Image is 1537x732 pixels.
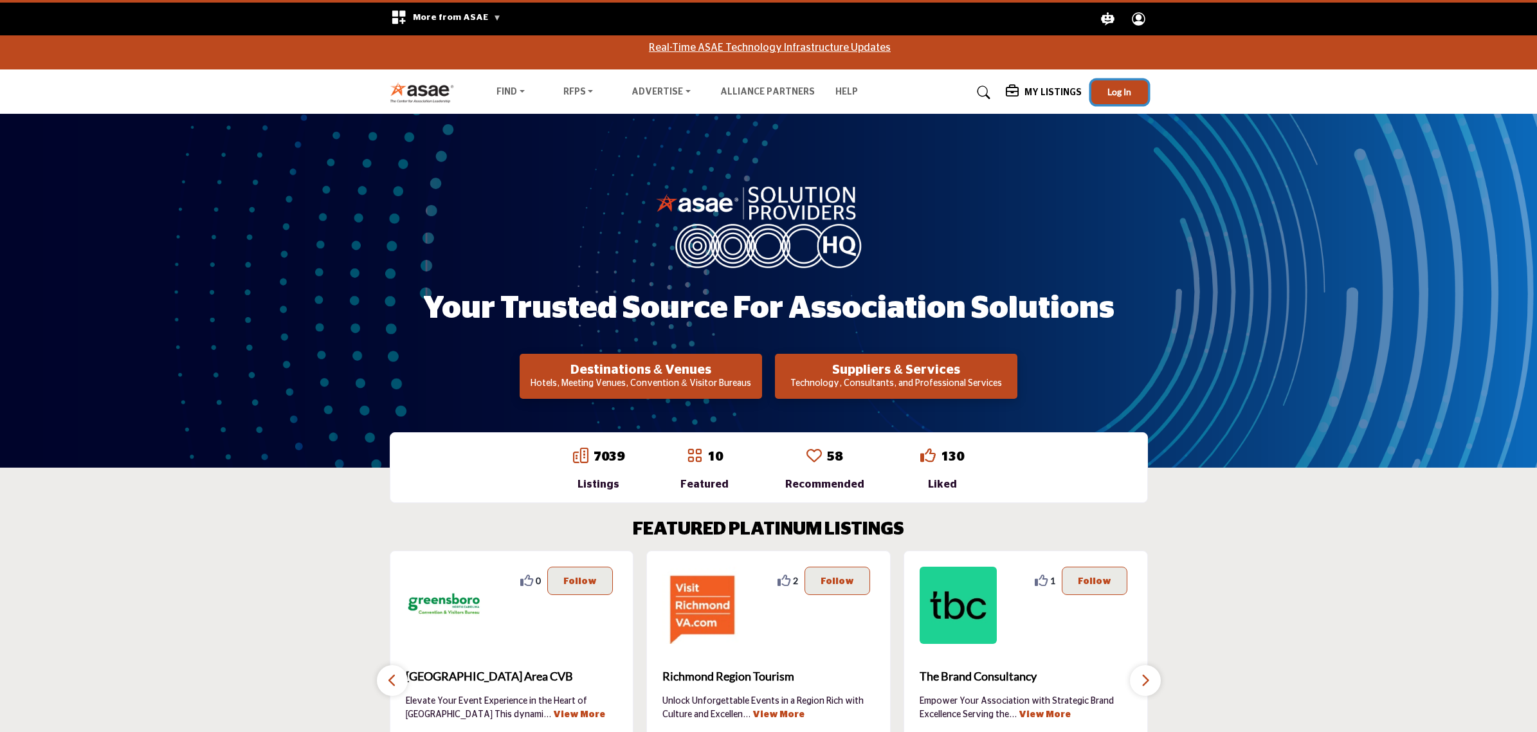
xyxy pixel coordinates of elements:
[920,659,1132,694] a: The Brand Consultancy
[1107,86,1131,97] span: Log In
[487,84,534,102] a: Find
[920,477,964,492] div: Liked
[649,42,891,53] a: Real-Time ASAE Technology Infrastructure Updates
[779,362,1014,378] h2: Suppliers & Services
[623,84,700,102] a: Advertise
[920,448,936,463] i: Go to Liked
[553,710,605,719] a: View More
[536,574,541,587] span: 0
[720,87,815,96] a: Alliance Partners
[775,354,1017,399] button: Suppliers & Services Technology, Consultants, and Professional Services
[406,567,483,644] img: Greensboro Area CVB
[793,574,798,587] span: 2
[520,354,762,399] button: Destinations & Venues Hotels, Meeting Venues, Convention & Visitor Bureaus
[1050,574,1055,587] span: 1
[656,183,881,268] img: image
[390,82,461,103] img: Site Logo
[662,659,875,694] a: Richmond Region Tourism
[805,567,870,595] button: Follow
[662,668,875,685] span: Richmond Region Tourism
[1062,567,1127,595] button: Follow
[707,450,723,463] a: 10
[806,448,822,466] a: Go to Recommended
[423,289,1114,329] h1: Your Trusted Source for Association Solutions
[965,82,999,103] a: Search
[1091,80,1148,104] button: Log In
[1078,574,1111,588] p: Follow
[633,519,904,541] h2: FEATURED PLATINUM LISTINGS
[1009,710,1017,719] span: ...
[1024,87,1082,98] h5: My Listings
[543,710,551,719] span: ...
[941,450,964,463] a: 130
[821,574,854,588] p: Follow
[547,567,613,595] button: Follow
[743,710,750,719] span: ...
[406,668,618,685] span: [GEOGRAPHIC_DATA] Area CVB
[920,668,1132,685] span: The Brand Consultancy
[680,477,729,492] div: Featured
[594,450,624,463] a: 7039
[413,13,501,22] span: More from ASAE
[554,84,603,102] a: RFPs
[920,567,997,644] img: The Brand Consultancy
[406,659,618,694] b: Greensboro Area CVB
[406,695,618,720] p: Elevate Your Event Experience in the Heart of [GEOGRAPHIC_DATA] This dynami
[662,695,875,720] p: Unlock Unforgettable Events in a Region Rich with Culture and Excellen
[1019,710,1071,719] a: View More
[573,477,624,492] div: Listings
[752,710,805,719] a: View More
[523,378,758,390] p: Hotels, Meeting Venues, Convention & Visitor Bureaus
[835,87,858,96] a: Help
[406,659,618,694] a: [GEOGRAPHIC_DATA] Area CVB
[920,695,1132,720] p: Empower Your Association with Strategic Brand Excellence Serving the
[827,450,842,463] a: 58
[1006,85,1082,100] div: My Listings
[383,3,509,35] div: More from ASAE
[687,448,702,466] a: Go to Featured
[523,362,758,378] h2: Destinations & Venues
[563,574,597,588] p: Follow
[662,567,740,644] img: Richmond Region Tourism
[779,378,1014,390] p: Technology, Consultants, and Professional Services
[785,477,864,492] div: Recommended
